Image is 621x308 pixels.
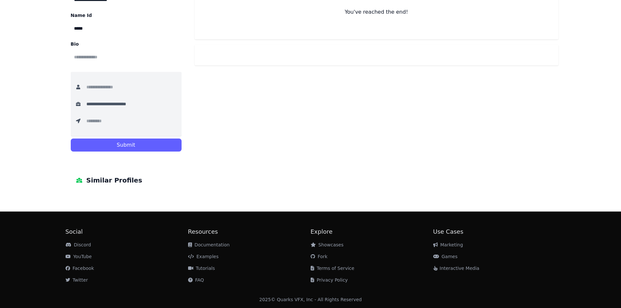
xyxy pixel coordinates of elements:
[66,266,94,271] a: Facebook
[259,296,362,303] div: 2025 © Quarks VFX, Inc - All Rights Reserved
[311,277,348,283] a: Privacy Policy
[66,254,92,259] a: YouTube
[66,242,91,247] a: Discord
[66,277,88,283] a: Twitter
[188,242,230,247] a: Documentation
[433,227,556,236] h2: Use Cases
[311,254,328,259] a: Fork
[66,227,188,236] h2: Social
[86,175,142,185] span: Similar Profiles
[311,266,354,271] a: Terms of Service
[205,8,548,16] p: You've reached the end!
[188,266,215,271] a: Tutorials
[71,12,182,19] label: Name Id
[71,41,182,47] label: Bio
[188,277,204,283] a: FAQ
[433,242,463,247] a: Marketing
[311,242,344,247] a: Showcases
[71,139,182,152] button: Submit
[188,227,311,236] h2: Resources
[433,266,480,271] a: Interactive Media
[311,227,433,236] h2: Explore
[433,254,458,259] a: Games
[188,254,219,259] a: Examples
